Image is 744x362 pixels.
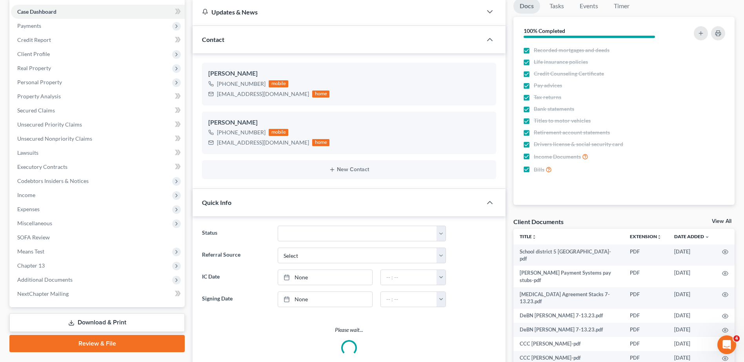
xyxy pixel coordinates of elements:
[674,233,709,239] a: Date Added expand_more
[712,219,731,224] a: View All
[624,287,668,309] td: PDF
[668,244,716,266] td: [DATE]
[278,292,372,307] a: None
[198,248,273,263] label: Referral Source
[534,81,562,89] span: Pay advices
[11,5,185,19] a: Case Dashboard
[11,33,185,47] a: Credit Report
[534,129,610,136] span: Retirement account statements
[513,309,624,323] td: DeBN [PERSON_NAME] 7-13.23.pdf
[668,287,716,309] td: [DATE]
[11,132,185,146] a: Unsecured Nonpriority Claims
[657,235,662,239] i: unfold_more
[513,244,624,266] td: School district 5 [GEOGRAPHIC_DATA]-pdf
[520,233,537,239] a: Titleunfold_more
[198,270,273,285] label: IC Date
[9,313,185,332] a: Download & Print
[534,70,604,78] span: Credit Counseling Certificate
[624,266,668,287] td: PDF
[17,192,35,198] span: Income
[630,233,662,239] a: Extensionunfold_more
[513,217,564,226] div: Client Documents
[17,107,55,114] span: Secured Claims
[312,139,329,146] div: home
[624,309,668,323] td: PDF
[312,90,329,98] div: home
[17,51,50,57] span: Client Profile
[269,129,288,136] div: mobile
[17,121,82,128] span: Unsecured Priority Claims
[733,335,740,342] span: 4
[11,146,185,160] a: Lawsuits
[524,27,565,34] strong: 100% Completed
[17,93,61,100] span: Property Analysis
[9,335,185,352] a: Review & File
[668,266,716,287] td: [DATE]
[217,139,309,147] div: [EMAIL_ADDRESS][DOMAIN_NAME]
[17,276,73,283] span: Additional Documents
[11,118,185,132] a: Unsecured Priority Claims
[513,323,624,337] td: DeBN [PERSON_NAME] 7-13.23.pdf
[534,166,544,174] span: Bills
[17,262,45,269] span: Chapter 13
[17,234,50,241] span: SOFA Review
[624,337,668,351] td: PDF
[513,337,624,351] td: CCC [PERSON_NAME]-pdf
[217,80,266,88] div: [PHONE_NUMBER]
[208,69,490,78] div: [PERSON_NAME]
[17,149,38,156] span: Lawsuits
[534,46,609,54] span: Recorded mortgages and deeds
[217,90,309,98] div: [EMAIL_ADDRESS][DOMAIN_NAME]
[17,79,62,85] span: Personal Property
[202,326,496,334] p: Please wait...
[534,105,574,113] span: Bank statements
[532,235,537,239] i: unfold_more
[513,266,624,287] td: [PERSON_NAME] Payment Systems pay stubs-pdf
[208,167,490,173] button: New Contact
[624,323,668,337] td: PDF
[11,287,185,301] a: NextChapter Mailing
[208,118,490,127] div: [PERSON_NAME]
[11,103,185,118] a: Secured Claims
[668,337,716,351] td: [DATE]
[202,8,473,16] div: Updates & News
[17,22,41,29] span: Payments
[202,199,231,206] span: Quick Info
[198,291,273,307] label: Signing Date
[705,235,709,239] i: expand_more
[17,8,56,15] span: Case Dashboard
[17,65,51,71] span: Real Property
[11,89,185,103] a: Property Analysis
[17,177,89,184] span: Codebtors Insiders & Notices
[668,309,716,323] td: [DATE]
[534,93,561,101] span: Tax returns
[624,244,668,266] td: PDF
[17,163,67,170] span: Executory Contracts
[202,36,224,43] span: Contact
[17,135,92,142] span: Unsecured Nonpriority Claims
[717,335,736,354] iframe: Intercom live chat
[534,140,623,148] span: Drivers license & social security card
[269,80,288,87] div: mobile
[513,287,624,309] td: [MEDICAL_DATA] Agreement Stacks 7-13.23.pdf
[11,230,185,244] a: SOFA Review
[278,270,372,285] a: None
[17,248,44,255] span: Means Test
[198,226,273,241] label: Status
[534,58,588,66] span: Life insurance policies
[17,220,52,226] span: Miscellaneous
[534,153,581,161] span: Income Documents
[17,206,40,212] span: Expenses
[11,160,185,174] a: Executory Contracts
[381,292,437,307] input: -- : --
[17,36,51,43] span: Credit Report
[534,117,591,125] span: Titles to motor vehicles
[381,270,437,285] input: -- : --
[217,129,266,136] div: [PHONE_NUMBER]
[17,290,69,297] span: NextChapter Mailing
[668,323,716,337] td: [DATE]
